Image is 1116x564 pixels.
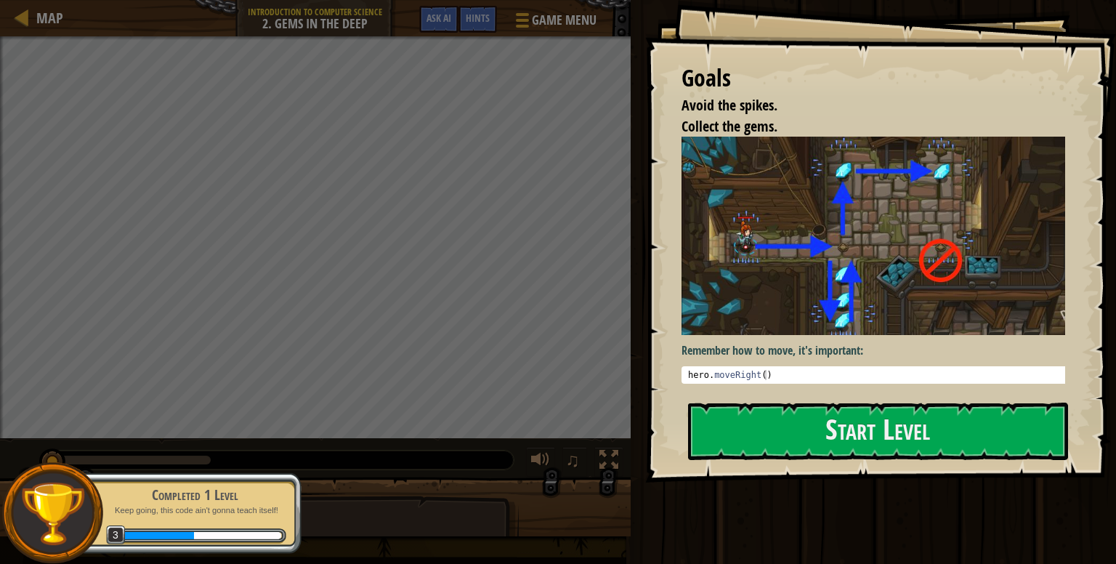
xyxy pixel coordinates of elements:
button: Game Menu [504,6,605,40]
img: trophy.png [20,480,86,547]
button: ♫ [562,447,587,477]
span: Ask AI [426,11,451,25]
li: Avoid the spikes. [663,95,1062,116]
button: Ask AI [419,6,458,33]
span: Hints [466,11,490,25]
span: Map [36,8,63,28]
div: Completed 1 Level [103,485,286,505]
span: 3 [106,525,126,545]
span: Avoid the spikes. [682,95,777,115]
button: Toggle fullscreen [594,447,623,477]
span: Game Menu [532,11,597,30]
button: Adjust volume [526,447,555,477]
p: Keep going, this code ain't gonna teach itself! [103,505,286,516]
button: Start Level [688,403,1068,460]
p: Remember how to move, it's important: [682,342,1076,359]
div: Goals [682,62,1065,95]
span: Collect the gems. [682,116,777,136]
span: ♫ [565,449,580,471]
a: Map [29,8,63,28]
img: Gems in the deep [682,137,1076,335]
li: Collect the gems. [663,116,1062,137]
